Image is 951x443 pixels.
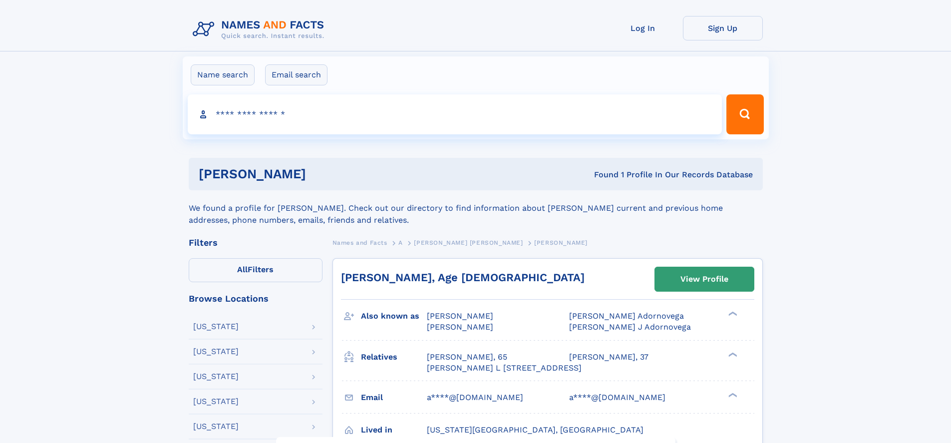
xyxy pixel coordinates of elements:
[414,236,523,249] a: [PERSON_NAME] [PERSON_NAME]
[341,271,585,284] a: [PERSON_NAME], Age [DEMOGRAPHIC_DATA]
[193,348,239,356] div: [US_STATE]
[398,239,403,246] span: A
[427,352,507,363] a: [PERSON_NAME], 65
[655,267,754,291] a: View Profile
[569,311,684,321] span: [PERSON_NAME] Adornovega
[726,311,738,317] div: ❯
[193,373,239,381] div: [US_STATE]
[189,238,322,247] div: Filters
[427,311,493,321] span: [PERSON_NAME]
[361,422,427,439] h3: Lived in
[680,268,728,291] div: View Profile
[189,16,332,43] img: Logo Names and Facts
[726,351,738,358] div: ❯
[189,294,322,303] div: Browse Locations
[199,168,450,180] h1: [PERSON_NAME]
[534,239,588,246] span: [PERSON_NAME]
[427,363,582,374] a: [PERSON_NAME] L [STREET_ADDRESS]
[398,236,403,249] a: A
[726,392,738,398] div: ❯
[361,389,427,406] h3: Email
[569,322,691,332] span: [PERSON_NAME] J Adornovega
[427,425,643,435] span: [US_STATE][GEOGRAPHIC_DATA], [GEOGRAPHIC_DATA]
[726,94,763,134] button: Search Button
[427,322,493,332] span: [PERSON_NAME]
[189,258,322,282] label: Filters
[414,239,523,246] span: [PERSON_NAME] [PERSON_NAME]
[188,94,722,134] input: search input
[193,323,239,331] div: [US_STATE]
[332,236,387,249] a: Names and Facts
[189,190,763,226] div: We found a profile for [PERSON_NAME]. Check out our directory to find information about [PERSON_N...
[265,64,327,85] label: Email search
[193,398,239,406] div: [US_STATE]
[361,308,427,325] h3: Also known as
[603,16,683,40] a: Log In
[450,169,753,180] div: Found 1 Profile In Our Records Database
[361,349,427,366] h3: Relatives
[569,352,648,363] a: [PERSON_NAME], 37
[683,16,763,40] a: Sign Up
[191,64,255,85] label: Name search
[237,265,248,274] span: All
[193,423,239,431] div: [US_STATE]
